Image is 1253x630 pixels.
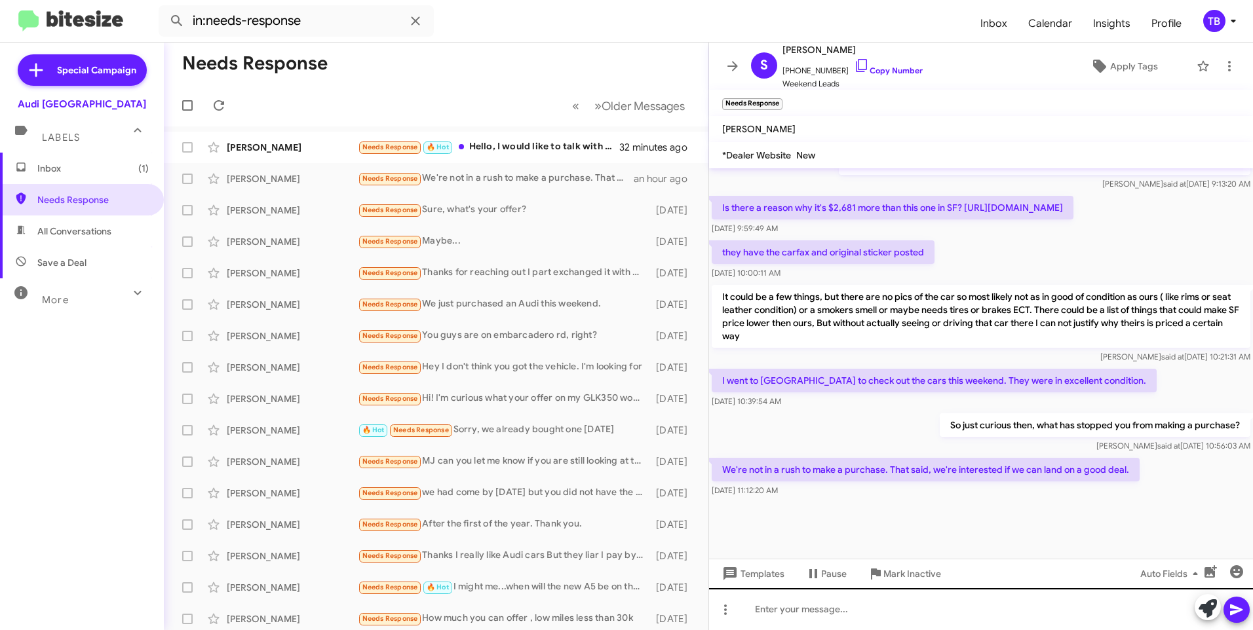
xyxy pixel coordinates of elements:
[358,611,650,626] div: How much you can offer , low miles less than 30k
[650,455,698,468] div: [DATE]
[712,240,935,264] p: they have the carfax and original sticker posted
[782,77,923,90] span: Weekend Leads
[362,206,418,214] span: Needs Response
[227,455,358,468] div: [PERSON_NAME]
[227,141,358,154] div: [PERSON_NAME]
[650,581,698,594] div: [DATE]
[709,562,795,585] button: Templates
[650,235,698,248] div: [DATE]
[358,454,650,469] div: MJ can you let me know if you are still looking at this particular car?
[712,268,781,278] span: [DATE] 10:00:11 AM
[227,549,358,563] div: [PERSON_NAME]
[1192,10,1239,32] button: TB
[795,562,857,585] button: Pause
[883,562,941,585] span: Mark Inactive
[358,265,650,280] div: Thanks for reaching out I part exchanged it with Porsche Marin
[1102,179,1250,189] span: [PERSON_NAME] [DATE] 9:13:20 AM
[227,424,358,437] div: [PERSON_NAME]
[1203,10,1225,32] div: TB
[362,426,385,434] span: 🔥 Hot
[712,396,781,406] span: [DATE] 10:39:54 AM
[1096,441,1250,451] span: [PERSON_NAME] [DATE] 10:56:03 AM
[650,298,698,311] div: [DATE]
[650,329,698,343] div: [DATE]
[1157,441,1180,451] span: said at
[362,489,418,497] span: Needs Response
[358,171,634,186] div: We're not in a rush to make a purchase. That said, we're interested if we can land on a good deal.
[42,294,69,306] span: More
[970,5,1018,43] a: Inbox
[427,143,449,151] span: 🔥 Hot
[362,614,418,623] span: Needs Response
[712,223,778,233] span: [DATE] 9:59:49 AM
[1083,5,1141,43] a: Insights
[1110,54,1158,78] span: Apply Tags
[854,65,923,75] a: Copy Number
[362,551,418,560] span: Needs Response
[782,58,923,77] span: [PHONE_NUMBER]
[227,172,358,185] div: [PERSON_NAME]
[362,363,418,371] span: Needs Response
[650,204,698,217] div: [DATE]
[650,424,698,437] div: [DATE]
[227,267,358,280] div: [PERSON_NAME]
[564,92,587,119] button: Previous
[362,300,418,308] span: Needs Response
[37,225,111,238] span: All Conversations
[37,256,87,269] span: Save a Deal
[650,361,698,374] div: [DATE]
[722,98,782,110] small: Needs Response
[362,174,418,183] span: Needs Response
[227,581,358,594] div: [PERSON_NAME]
[57,64,136,77] span: Special Campaign
[227,204,358,217] div: [PERSON_NAME]
[358,202,650,217] div: Sure, what's your offer?
[712,369,1157,392] p: I went to [GEOGRAPHIC_DATA] to check out the cars this weekend. They were in excellent condition.
[587,92,693,119] button: Next
[602,99,685,113] span: Older Messages
[821,562,847,585] span: Pause
[650,549,698,563] div: [DATE]
[358,422,650,437] div: Sorry, we already bought one [DATE]
[18,54,147,86] a: Special Campaign
[594,98,602,114] span: »
[1100,352,1250,361] span: [PERSON_NAME] [DATE] 10:21:31 AM
[227,612,358,625] div: [PERSON_NAME]
[1018,5,1083,43] a: Calendar
[650,612,698,625] div: [DATE]
[712,458,1140,481] p: We're not in a rush to make a purchase. That said, we're interested if we can land on a good deal.
[1161,352,1184,361] span: said at
[634,172,698,185] div: an hour ago
[37,193,149,206] span: Needs Response
[940,413,1250,437] p: So just curious then, what has stopped you from making a purchase?
[722,123,796,135] span: [PERSON_NAME]
[650,487,698,500] div: [DATE]
[427,583,449,591] span: 🔥 Hot
[358,485,650,500] div: we had come by [DATE] but you did not have the new Q8 audi [PERSON_NAME] wanted. if you want to s...
[362,237,418,246] span: Needs Response
[227,487,358,500] div: [PERSON_NAME]
[138,162,149,175] span: (1)
[362,143,418,151] span: Needs Response
[1130,562,1214,585] button: Auto Fields
[712,196,1073,219] p: Is there a reason why it's $2,681 more than this one in SF? [URL][DOMAIN_NAME]
[782,42,923,58] span: [PERSON_NAME]
[358,297,650,312] div: We just purchased an Audi this weekend.
[393,426,449,434] span: Needs Response
[1141,5,1192,43] a: Profile
[227,298,358,311] div: [PERSON_NAME]
[227,235,358,248] div: [PERSON_NAME]
[362,394,418,403] span: Needs Response
[358,234,650,249] div: Maybe...
[362,457,418,466] span: Needs Response
[650,518,698,531] div: [DATE]
[358,391,650,406] div: Hi! I'm curious what your offer on my GLK350 would be? Happy holidays to you!
[37,162,149,175] span: Inbox
[650,392,698,405] div: [DATE]
[227,361,358,374] div: [PERSON_NAME]
[358,517,650,532] div: After the first of the year. Thank you.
